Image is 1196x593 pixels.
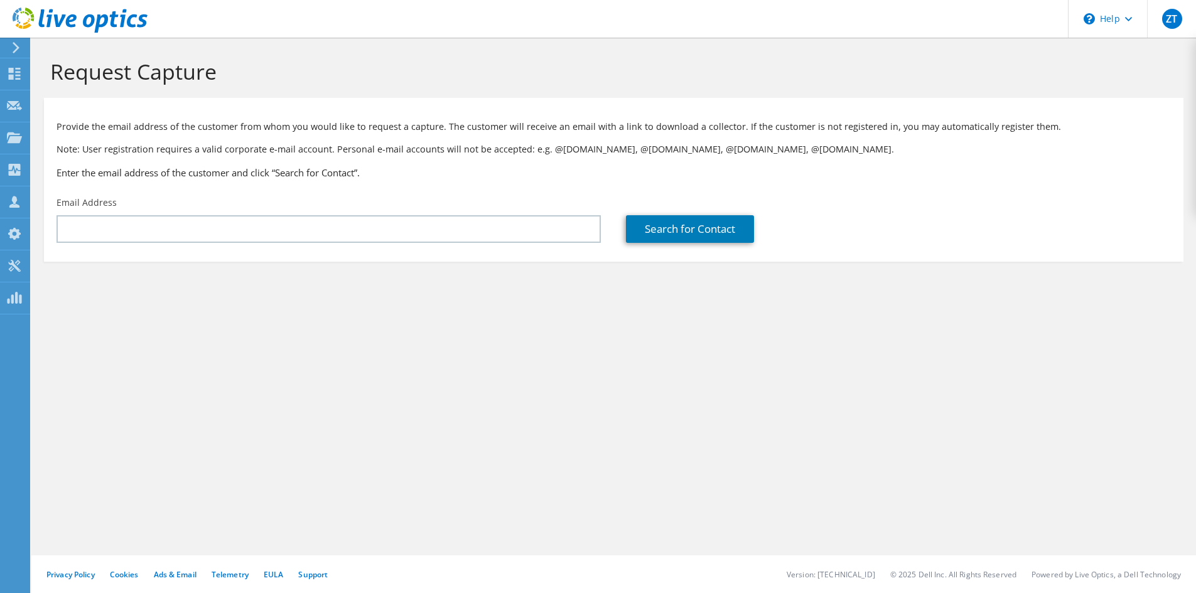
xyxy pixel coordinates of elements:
a: Ads & Email [154,569,197,580]
h1: Request Capture [50,58,1171,85]
a: EULA [264,569,283,580]
li: © 2025 Dell Inc. All Rights Reserved [890,569,1016,580]
a: Cookies [110,569,139,580]
a: Privacy Policy [46,569,95,580]
p: Provide the email address of the customer from whom you would like to request a capture. The cust... [57,120,1171,134]
a: Search for Contact [626,215,754,243]
span: ZT [1162,9,1182,29]
li: Powered by Live Optics, a Dell Technology [1032,569,1181,580]
p: Note: User registration requires a valid corporate e-mail account. Personal e-mail accounts will ... [57,142,1171,156]
li: Version: [TECHNICAL_ID] [787,569,875,580]
a: Telemetry [212,569,249,580]
label: Email Address [57,196,117,209]
a: Support [298,569,328,580]
h3: Enter the email address of the customer and click “Search for Contact”. [57,166,1171,179]
svg: \n [1084,13,1095,24]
